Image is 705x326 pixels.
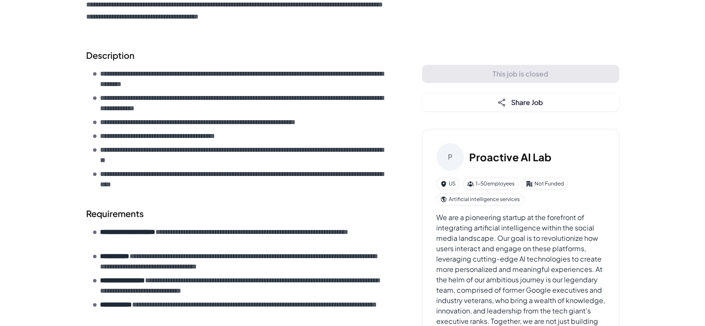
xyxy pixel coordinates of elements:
[511,98,543,107] span: Share Job
[436,178,460,190] div: US
[469,149,551,165] h3: Proactive AI Lab
[436,193,524,205] div: Artificial intelligence services
[522,178,568,190] div: Not Funded
[422,93,619,112] button: Share Job
[436,143,464,171] div: P
[463,178,518,190] div: 1-50 employees
[86,207,387,220] h2: Requirements
[86,49,387,62] h2: Description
